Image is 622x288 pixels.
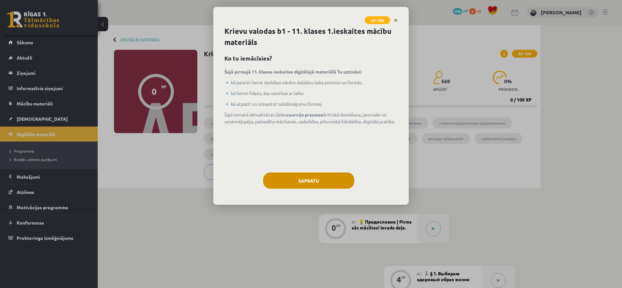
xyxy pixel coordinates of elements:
[224,90,398,97] p: 🔹 kā lietot frāzes, kas saistītas ar laiku.
[263,172,354,189] button: Sapratu
[365,16,390,24] span: XP 100
[224,69,361,75] strong: Šajā pirmajā 11. klases ieskaites digitālajā materiālā Tu uzzināsi:
[224,54,398,62] h2: Ko tu iemācīsies?
[224,79,398,86] p: 🔹 kā pareizi lietot darbības vārdus dažādos laika posmos un formās.
[224,111,398,125] p: Šajā tematā aktualizētas šādas kritiskā domāšana, jaunrade un uzņēmējspēja, pašvadīta mācīšanās, ...
[390,14,402,27] a: Close
[224,101,398,107] p: 🔹 kā atpazīt un izmantot salīdzinājumu formas.
[224,26,398,48] h1: Krievu valodas b1 - 11. klases 1.ieskaites mācību materiāls
[287,112,324,117] strong: caurviju prasmes:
